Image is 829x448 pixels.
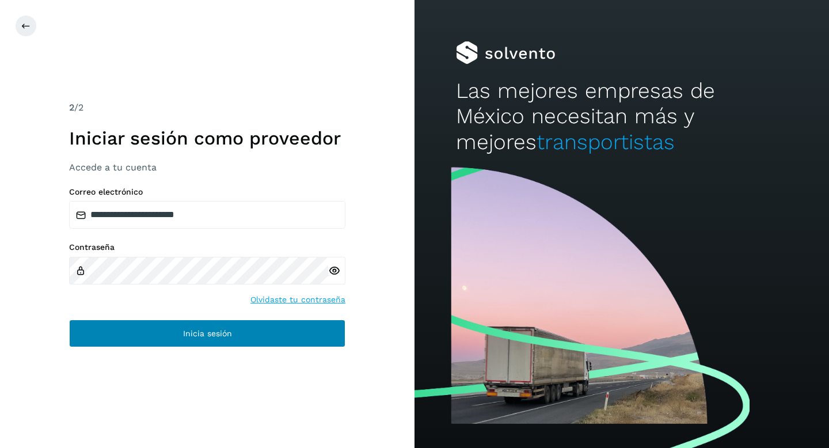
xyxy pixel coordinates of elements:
h2: Las mejores empresas de México necesitan más y mejores [456,78,788,155]
span: Inicia sesión [183,329,232,337]
span: transportistas [537,130,675,154]
a: Olvidaste tu contraseña [250,294,345,306]
button: Inicia sesión [69,320,345,347]
label: Contraseña [69,242,345,252]
div: /2 [69,101,345,115]
h1: Iniciar sesión como proveedor [69,127,345,149]
label: Correo electrónico [69,187,345,197]
h3: Accede a tu cuenta [69,162,345,173]
span: 2 [69,102,74,113]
